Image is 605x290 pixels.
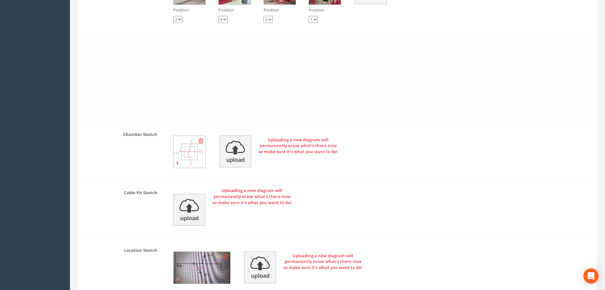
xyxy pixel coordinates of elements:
[173,7,206,13] p: Position
[583,268,599,284] div: Open Intercom Messenger
[174,136,205,168] img: 0b605e33-44cf-c62a-e1b1-0d38d5b8519d_14fe51ec-28bd-f86e-e9c9-ce32dfec6063_renderedChamberSketch.jpg
[75,187,162,196] label: Cable Pit Sketch
[212,187,292,205] strong: Uploading a new diagram will permanently erase what's there now so make sure it's what you want t...
[283,253,362,270] strong: Uploading a new diagram will permanently erase what's there now so make sure it's what you want t...
[309,7,341,13] p: Position
[258,137,338,154] strong: Uploading a new diagram will permanently erase what's there now so make sure it's what you want t...
[174,252,230,284] img: 0b605e33-44cf-c62a-e1b1-0d38d5b8519d_6488482e-bbc2-0c99-cdd0-ce66252f0dae_renderedBackgroundImage...
[173,194,205,226] img: upload_icon.png
[218,7,251,13] p: Position
[244,251,276,283] img: upload_icon.png
[75,245,162,253] label: Location Sketch
[264,7,296,13] p: Position
[219,136,251,167] img: upload_icon.png
[75,129,162,138] label: Chamber Sketch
